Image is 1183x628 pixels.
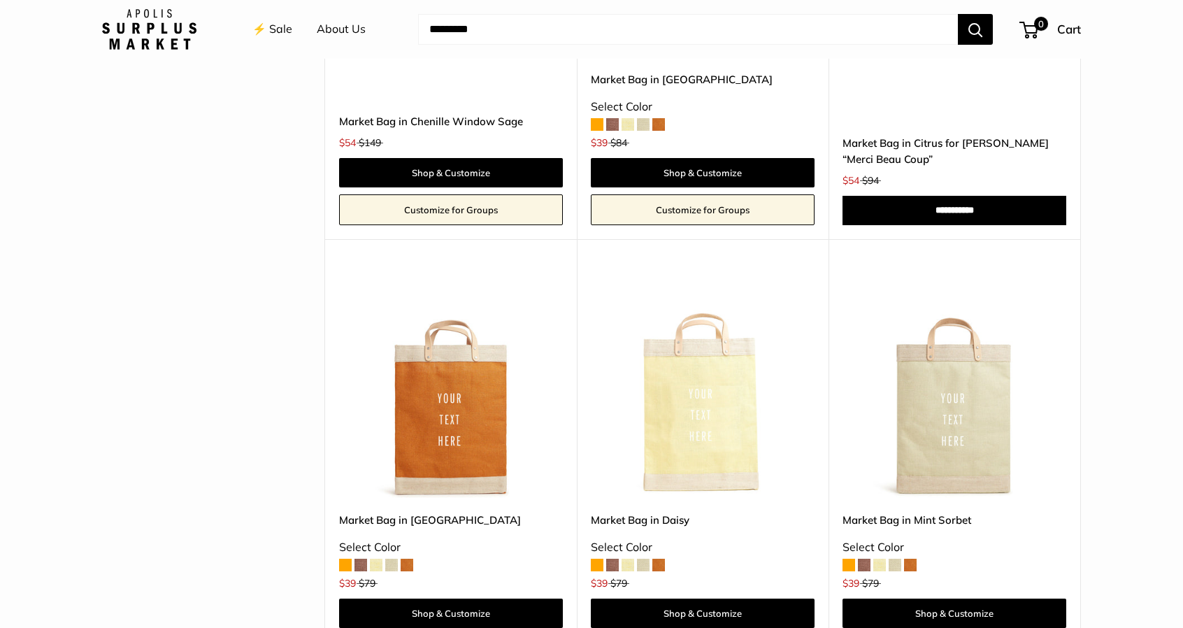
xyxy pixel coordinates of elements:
a: Customize for Groups [591,194,815,225]
span: $149 [359,136,381,149]
div: Select Color [339,537,563,558]
input: Search... [418,14,958,45]
a: Customize for Groups [339,194,563,225]
img: Market Bag in Daisy [591,274,815,498]
a: 0 Cart [1021,18,1081,41]
span: $39 [591,136,608,149]
span: Cart [1057,22,1081,36]
button: Search [958,14,993,45]
a: Shop & Customize [591,158,815,187]
span: 0 [1034,17,1048,31]
a: Market Bag in [GEOGRAPHIC_DATA] [591,71,815,87]
a: Market Bag in [GEOGRAPHIC_DATA] [339,512,563,528]
a: Shop & Customize [591,599,815,628]
span: $79 [359,577,375,590]
span: $54 [339,136,356,149]
a: Shop & Customize [339,158,563,187]
a: Market Bag in CognacMarket Bag in Cognac [339,274,563,498]
a: Market Bag in Chenille Window Sage [339,113,563,129]
a: Market Bag in Mint Sorbet [843,512,1066,528]
span: $94 [862,174,879,187]
span: $39 [843,577,859,590]
span: $79 [610,577,627,590]
img: Market Bag in Mint Sorbet [843,274,1066,498]
span: $54 [843,174,859,187]
a: Market Bag in Daisy [591,512,815,528]
span: $79 [862,577,879,590]
img: Market Bag in Cognac [339,274,563,498]
a: Market Bag in DaisyMarket Bag in Daisy [591,274,815,498]
a: Shop & Customize [843,599,1066,628]
span: $39 [591,577,608,590]
a: Market Bag in Mint SorbetMarket Bag in Mint Sorbet [843,274,1066,498]
a: ⚡️ Sale [252,19,292,40]
a: Market Bag in Citrus for [PERSON_NAME] “Merci Beau Coup” [843,135,1066,168]
div: Select Color [591,97,815,117]
span: $39 [339,577,356,590]
a: About Us [317,19,366,40]
div: Select Color [591,537,815,558]
span: $84 [610,136,627,149]
img: Apolis: Surplus Market [102,9,196,50]
a: Shop & Customize [339,599,563,628]
div: Select Color [843,537,1066,558]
